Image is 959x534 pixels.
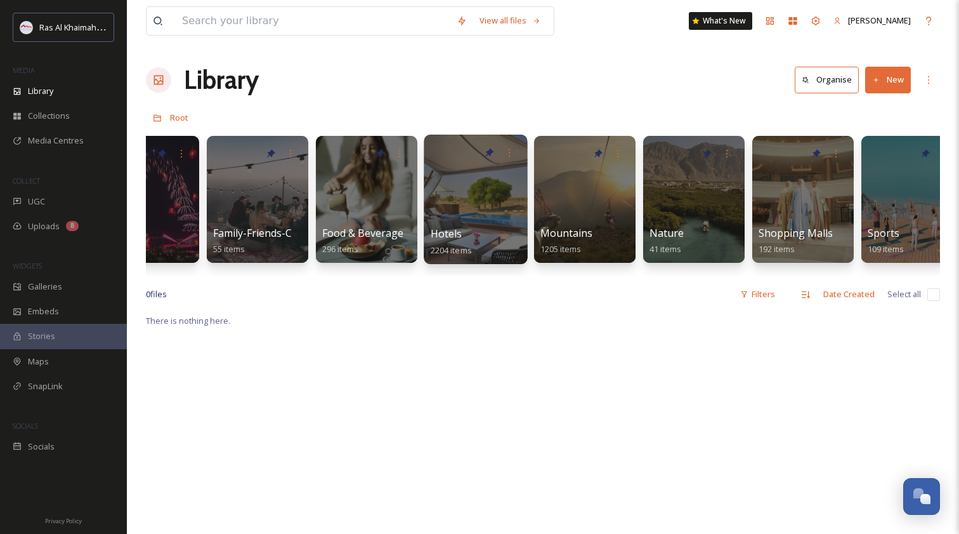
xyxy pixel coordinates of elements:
img: Logo_RAKTDA_RGB-01.png [20,21,33,34]
a: Sports109 items [868,227,904,255]
span: 296 items [322,243,358,255]
a: Hotels2204 items [431,228,472,256]
input: Search your library [176,7,450,35]
span: Sports [868,226,899,240]
span: Ras Al Khaimah Tourism Development Authority [39,21,219,33]
a: Mountains1205 items [540,227,592,255]
span: Embeds [28,305,59,317]
span: [PERSON_NAME] [848,15,911,26]
span: Nature [649,226,684,240]
span: 55 items [213,243,245,255]
span: Family-Friends-Couple-Solo [213,226,344,240]
span: Select all [887,288,921,300]
a: View all files [473,8,547,33]
a: [PERSON_NAME] [827,8,917,33]
span: Maps [28,356,49,368]
span: There is nothing here. [146,315,230,326]
button: New [865,67,911,93]
a: Nature41 items [649,227,684,255]
span: Hotels [431,227,462,241]
a: Privacy Policy [45,512,82,528]
a: Family-Friends-Couple-Solo55 items [213,227,344,255]
span: COLLECT [13,176,40,185]
a: Library [184,61,259,99]
a: Root [170,110,188,125]
span: 0 file s [146,288,167,300]
span: Privacy Policy [45,517,82,525]
span: Shopping Malls [759,226,833,240]
span: Media Centres [28,135,84,147]
a: What's New [689,12,752,30]
span: 2204 items [431,244,472,255]
div: Date Created [817,282,881,307]
span: 41 items [649,243,681,255]
span: UGC [28,196,45,208]
span: Root [170,112,188,123]
button: Open Chat [903,478,940,515]
span: SnapLink [28,380,63,392]
span: 1205 items [540,243,581,255]
span: Uploads [28,220,60,232]
span: Collections [28,110,70,122]
span: Socials [28,441,55,453]
span: SOCIALS [13,421,38,431]
a: Organise [795,67,865,93]
span: Food & Beverage [322,226,403,240]
span: WIDGETS [13,261,42,270]
button: Organise [795,67,859,93]
span: 109 items [868,243,904,255]
span: Mountains [540,226,592,240]
span: Stories [28,330,55,342]
span: MEDIA [13,65,35,75]
span: 192 items [759,243,795,255]
a: Food & Beverage296 items [322,227,403,255]
div: Filters [734,282,781,307]
div: 8 [66,221,79,231]
span: Library [28,85,53,97]
a: Shopping Malls192 items [759,227,833,255]
span: Galleries [28,281,62,293]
